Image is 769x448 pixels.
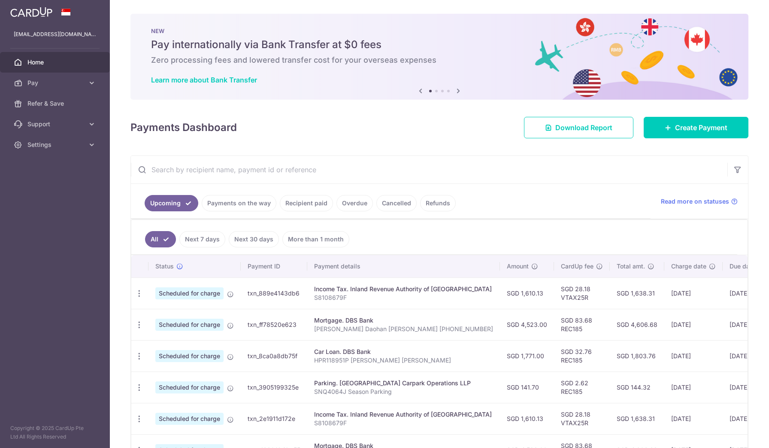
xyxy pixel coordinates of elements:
[554,309,610,340] td: SGD 83.68 REC185
[675,122,727,133] span: Create Payment
[241,372,307,403] td: txn_3905199325e
[27,120,84,128] span: Support
[644,117,748,138] a: Create Payment
[307,255,500,277] th: Payment details
[314,316,493,325] div: Mortgage. DBS Bank
[131,156,727,183] input: Search by recipient name, payment id or reference
[155,262,174,271] span: Status
[610,403,664,434] td: SGD 1,638.31
[130,120,237,135] h4: Payments Dashboard
[155,350,224,362] span: Scheduled for charge
[14,30,96,39] p: [EMAIL_ADDRESS][DOMAIN_NAME]
[314,285,493,293] div: Income Tax. Inland Revenue Authority of [GEOGRAPHIC_DATA]
[314,379,493,387] div: Parking. [GEOGRAPHIC_DATA] Carpark Operations LLP
[179,231,225,247] a: Next 7 days
[229,231,279,247] a: Next 30 days
[610,309,664,340] td: SGD 4,606.68
[554,372,610,403] td: SGD 2.62 REC185
[500,372,554,403] td: SGD 141.70
[27,58,84,67] span: Home
[555,122,612,133] span: Download Report
[500,277,554,309] td: SGD 1,610.13
[280,195,333,211] a: Recipient paid
[155,319,224,331] span: Scheduled for charge
[27,99,84,108] span: Refer & Save
[145,231,176,247] a: All
[336,195,373,211] a: Overdue
[314,419,493,427] p: S8108679F
[730,262,755,271] span: Due date
[155,287,224,299] span: Scheduled for charge
[241,340,307,372] td: txn_8ca0a8db75f
[524,117,633,138] a: Download Report
[314,293,493,302] p: S8108679F
[130,14,748,100] img: Bank transfer banner
[610,340,664,372] td: SGD 1,803.76
[664,309,723,340] td: [DATE]
[27,79,84,87] span: Pay
[500,340,554,372] td: SGD 1,771.00
[241,277,307,309] td: txn_889e4143db6
[420,195,456,211] a: Refunds
[241,403,307,434] td: txn_2e1911d172e
[610,277,664,309] td: SGD 1,638.31
[155,381,224,393] span: Scheduled for charge
[151,76,257,84] a: Learn more about Bank Transfer
[664,340,723,372] td: [DATE]
[507,262,529,271] span: Amount
[376,195,417,211] a: Cancelled
[282,231,349,247] a: More than 1 month
[554,340,610,372] td: SGD 32.76 REC185
[610,372,664,403] td: SGD 144.32
[145,195,198,211] a: Upcoming
[155,413,224,425] span: Scheduled for charge
[671,262,706,271] span: Charge date
[314,410,493,419] div: Income Tax. Inland Revenue Authority of [GEOGRAPHIC_DATA]
[314,325,493,333] p: [PERSON_NAME] Daohan [PERSON_NAME] [PHONE_NUMBER]
[202,195,276,211] a: Payments on the way
[10,7,52,17] img: CardUp
[664,277,723,309] td: [DATE]
[241,309,307,340] td: txn_ff78520e623
[151,27,728,34] p: NEW
[661,197,738,206] a: Read more on statuses
[314,387,493,396] p: SNQ4064J Season Parking
[664,372,723,403] td: [DATE]
[561,262,593,271] span: CardUp fee
[241,255,307,277] th: Payment ID
[554,403,610,434] td: SGD 28.18 VTAX25R
[314,356,493,365] p: HPR118951P [PERSON_NAME] [PERSON_NAME]
[661,197,729,206] span: Read more on statuses
[500,309,554,340] td: SGD 4,523.00
[151,55,728,65] h6: Zero processing fees and lowered transfer cost for your overseas expenses
[554,277,610,309] td: SGD 28.18 VTAX25R
[617,262,645,271] span: Total amt.
[151,38,728,52] h5: Pay internationally via Bank Transfer at $0 fees
[500,403,554,434] td: SGD 1,610.13
[664,403,723,434] td: [DATE]
[314,347,493,356] div: Car Loan. DBS Bank
[27,140,84,149] span: Settings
